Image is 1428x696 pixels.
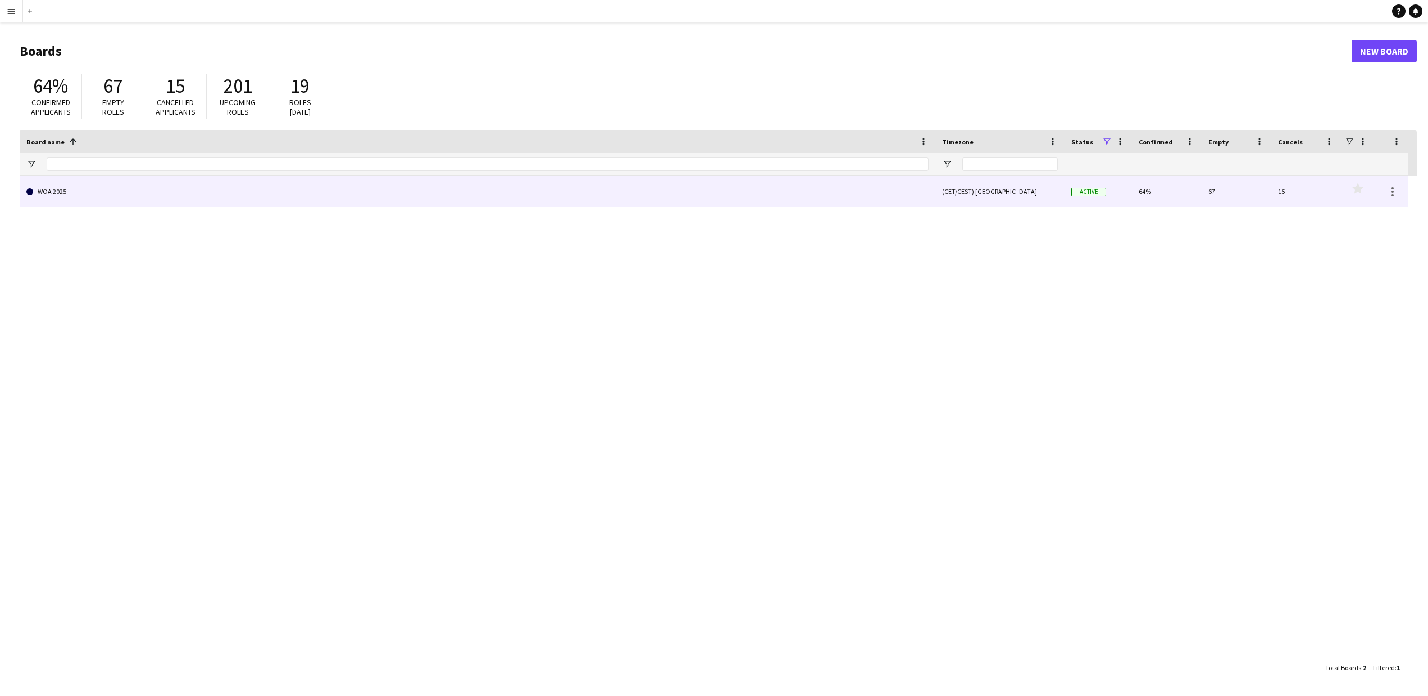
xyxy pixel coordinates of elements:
div: 64% [1132,176,1202,207]
span: 2 [1363,663,1366,672]
span: Status [1071,138,1093,146]
span: Confirmed applicants [31,97,71,117]
span: 67 [103,74,122,98]
span: Active [1071,188,1106,196]
span: Filtered [1373,663,1395,672]
a: New Board [1352,40,1417,62]
span: 1 [1397,663,1400,672]
div: 67 [1202,176,1271,207]
span: Timezone [942,138,974,146]
span: Roles [DATE] [289,97,311,117]
span: Empty [1208,138,1229,146]
span: 19 [290,74,310,98]
div: : [1373,657,1400,679]
span: 15 [166,74,185,98]
div: 15 [1271,176,1341,207]
button: Open Filter Menu [942,159,952,169]
span: Upcoming roles [220,97,256,117]
input: Timezone Filter Input [962,157,1058,171]
div: (CET/CEST) [GEOGRAPHIC_DATA] [935,176,1065,207]
span: Total Boards [1325,663,1361,672]
input: Board name Filter Input [47,157,929,171]
span: Cancelled applicants [156,97,195,117]
span: Empty roles [102,97,124,117]
span: Cancels [1278,138,1303,146]
span: 64% [33,74,68,98]
div: : [1325,657,1366,679]
span: 201 [224,74,252,98]
h1: Boards [20,43,1352,60]
a: WOA 2025 [26,176,929,207]
button: Open Filter Menu [26,159,37,169]
span: Board name [26,138,65,146]
span: Confirmed [1139,138,1173,146]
